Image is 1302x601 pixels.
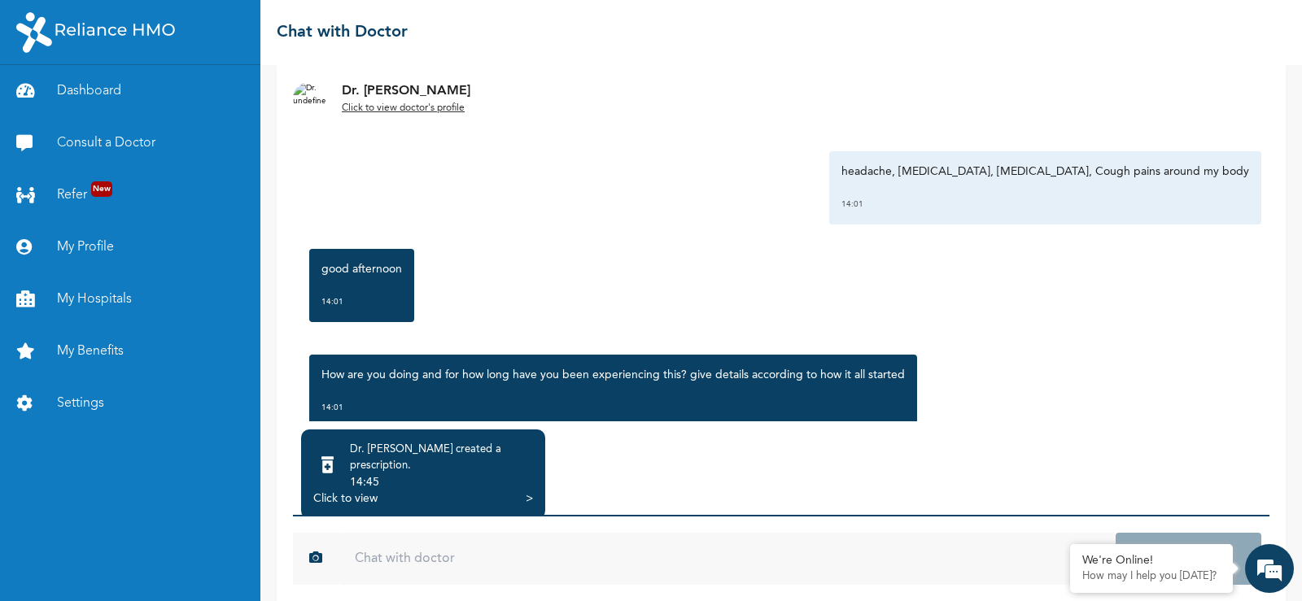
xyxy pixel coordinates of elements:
img: RelianceHMO's Logo [16,12,175,53]
img: d_794563401_company_1708531726252_794563401 [30,81,66,122]
u: Click to view doctor's profile [342,103,465,113]
div: Chat with us now [85,91,273,112]
input: Chat with doctor [339,533,1116,585]
div: 14:45 [350,474,533,490]
div: 14:01 [841,196,1249,212]
span: New [91,181,112,197]
p: How may I help you today? [1082,570,1221,583]
div: > [526,490,533,507]
p: good afternoon [321,261,402,277]
span: We're online! [94,211,225,375]
h2: Chat with Doctor [277,20,408,45]
div: FAQs [159,512,311,563]
p: Dr. [PERSON_NAME] [342,81,470,101]
div: Dr. [PERSON_NAME] created a prescription . [350,442,533,474]
textarea: Type your message and hit 'Enter' [8,455,310,512]
img: Dr. undefined` [293,82,325,115]
div: We're Online! [1082,554,1221,568]
div: Click to view [313,490,378,507]
div: Minimize live chat window [267,8,306,47]
p: How are you doing and for how long have you been experiencing this? give details according to how... [321,367,905,383]
button: Send [1116,533,1261,585]
p: headache, [MEDICAL_DATA], [MEDICAL_DATA], Cough pains around my body [841,163,1249,180]
div: 14:01 [321,294,402,310]
span: Conversation [8,541,159,552]
div: 14:01 [321,399,905,416]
